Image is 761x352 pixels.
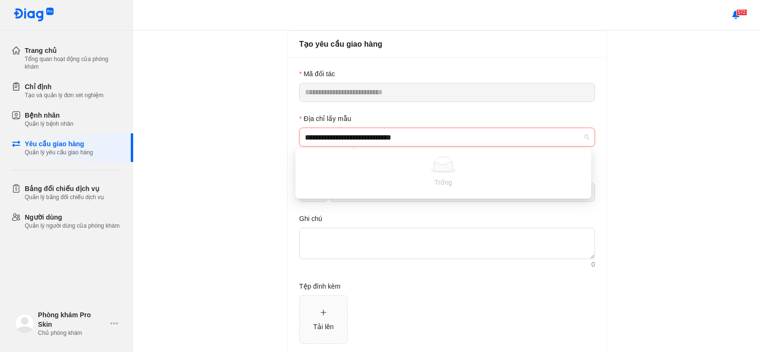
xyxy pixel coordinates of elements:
div: Tải lên [313,322,333,332]
label: Địa chỉ lấy mẫu [299,113,351,124]
img: logo [13,8,54,22]
div: Bệnh nhân [25,111,73,120]
p: Trống [307,177,580,188]
div: Tạo và quản lý đơn xét nghiệm [25,91,103,99]
div: Quản lý bệnh nhân [25,120,73,128]
label: Ghi chú [299,213,322,224]
label: Mã đối tác [299,69,335,79]
div: Bảng đối chiếu dịch vụ [25,184,104,193]
label: Tệp đính kèm [299,281,341,292]
div: Chỉ định [25,82,103,91]
div: Đây là thông tin bắt buộc [299,147,595,157]
div: Phòng khám Pro Skin [38,310,107,329]
div: Quản lý bảng đối chiếu dịch vụ [25,193,104,201]
span: plus [320,309,327,316]
div: Trang chủ [25,46,122,55]
div: Quản lý yêu cầu giao hàng [25,149,93,156]
div: Người dùng [25,212,119,222]
img: logo [15,314,34,333]
div: Tổng quan hoạt động của phòng khám [25,55,122,70]
div: Chủ phòng khám [38,329,107,337]
span: 572 [736,9,747,16]
div: Quản lý người dùng của phòng khám [25,222,119,230]
span: plusTải lên [300,296,347,343]
div: Yêu cầu giao hàng [25,139,93,149]
div: Tạo yêu cầu giao hàng [299,38,595,50]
